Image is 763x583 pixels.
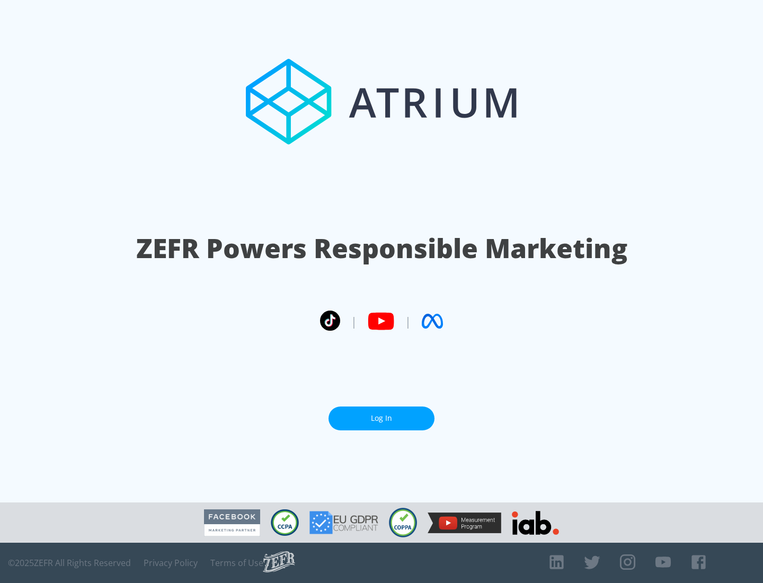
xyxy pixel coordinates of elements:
h1: ZEFR Powers Responsible Marketing [136,230,627,267]
img: YouTube Measurement Program [428,513,501,533]
span: © 2025 ZEFR All Rights Reserved [8,558,131,568]
a: Privacy Policy [144,558,198,568]
span: | [405,313,411,329]
a: Terms of Use [210,558,263,568]
img: IAB [512,511,559,535]
img: COPPA Compliant [389,508,417,537]
a: Log In [329,407,434,430]
img: Facebook Marketing Partner [204,509,260,536]
img: GDPR Compliant [309,511,378,534]
img: CCPA Compliant [271,509,299,536]
span: | [351,313,357,329]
